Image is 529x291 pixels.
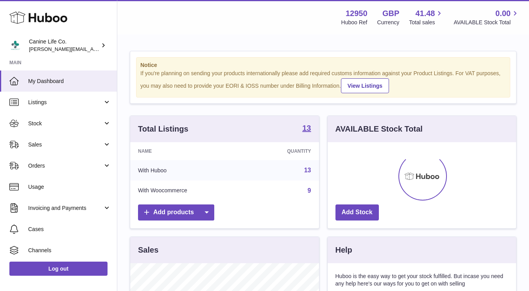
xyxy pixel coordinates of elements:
[29,46,157,52] span: [PERSON_NAME][EMAIL_ADDRESS][DOMAIN_NAME]
[28,183,111,191] span: Usage
[130,160,247,181] td: With Huboo
[140,61,506,69] strong: Notice
[335,273,509,287] p: Huboo is the easy way to get your stock fulfilled. But incase you need any help here's our ways f...
[28,141,103,148] span: Sales
[9,262,108,276] a: Log out
[247,142,319,160] th: Quantity
[138,124,188,134] h3: Total Listings
[377,19,400,26] div: Currency
[341,78,389,93] a: View Listings
[28,226,111,233] span: Cases
[140,70,506,93] div: If you're planning on sending your products internationally please add required customs informati...
[346,8,368,19] strong: 12950
[304,167,311,174] a: 13
[138,204,214,221] a: Add products
[495,8,511,19] span: 0.00
[409,19,444,26] span: Total sales
[341,19,368,26] div: Huboo Ref
[382,8,399,19] strong: GBP
[335,245,352,255] h3: Help
[302,124,311,132] strong: 13
[454,19,520,26] span: AVAILABLE Stock Total
[138,245,158,255] h3: Sales
[9,40,21,51] img: kevin@clsgltd.co.uk
[29,38,99,53] div: Canine Life Co.
[308,187,311,194] a: 9
[28,78,111,85] span: My Dashboard
[302,124,311,134] a: 13
[28,120,103,127] span: Stock
[28,204,103,212] span: Invoicing and Payments
[454,8,520,26] a: 0.00 AVAILABLE Stock Total
[335,124,423,134] h3: AVAILABLE Stock Total
[130,142,247,160] th: Name
[335,204,379,221] a: Add Stock
[28,247,111,254] span: Channels
[28,162,103,170] span: Orders
[28,99,103,106] span: Listings
[409,8,444,26] a: 41.48 Total sales
[130,181,247,201] td: With Woocommerce
[415,8,435,19] span: 41.48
